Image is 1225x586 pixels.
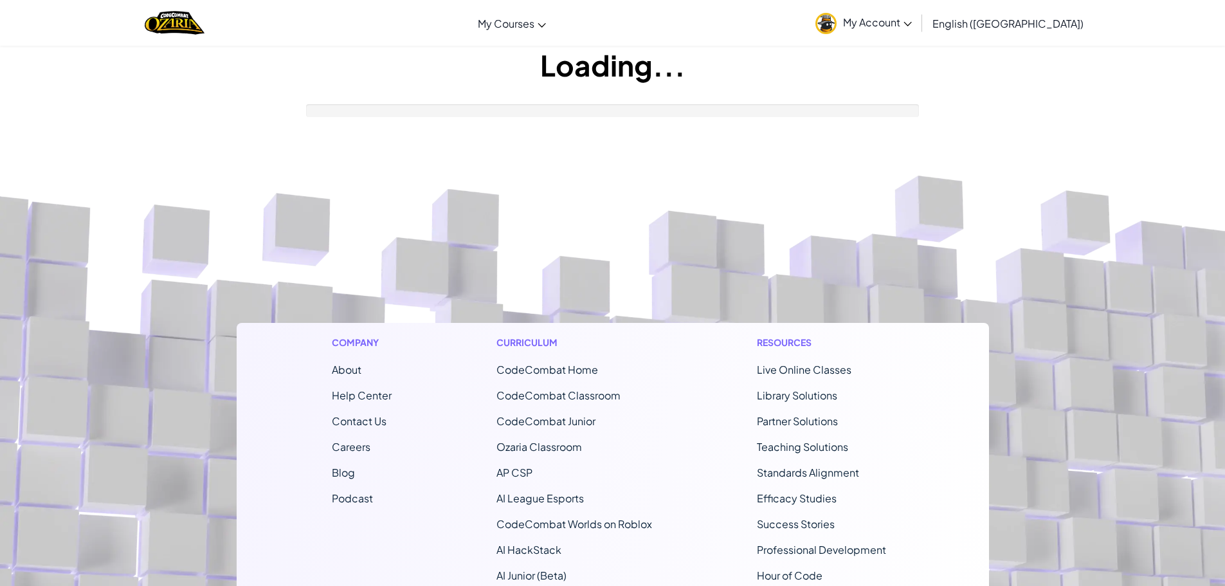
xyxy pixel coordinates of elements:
[332,440,370,453] a: Careers
[757,336,894,349] h1: Resources
[926,6,1090,41] a: English ([GEOGRAPHIC_DATA])
[757,517,835,531] a: Success Stories
[332,466,355,479] a: Blog
[757,491,837,505] a: Efficacy Studies
[496,491,584,505] a: AI League Esports
[496,414,595,428] a: CodeCombat Junior
[757,440,848,453] a: Teaching Solutions
[843,15,912,29] span: My Account
[496,466,532,479] a: AP CSP
[332,491,373,505] a: Podcast
[332,389,392,402] a: Help Center
[332,414,386,428] span: Contact Us
[757,569,822,582] a: Hour of Code
[145,10,204,36] img: Home
[496,363,598,376] span: CodeCombat Home
[496,440,582,453] a: Ozaria Classroom
[496,389,621,402] a: CodeCombat Classroom
[145,10,204,36] a: Ozaria by CodeCombat logo
[757,389,837,402] a: Library Solutions
[496,543,561,556] a: AI HackStack
[471,6,552,41] a: My Courses
[757,466,859,479] a: Standards Alignment
[809,3,918,43] a: My Account
[496,336,652,349] h1: Curriculum
[815,13,837,34] img: avatar
[496,517,652,531] a: CodeCombat Worlds on Roblox
[496,569,567,582] a: AI Junior (Beta)
[332,336,392,349] h1: Company
[757,414,838,428] a: Partner Solutions
[932,17,1084,30] span: English ([GEOGRAPHIC_DATA])
[332,363,361,376] a: About
[757,543,886,556] a: Professional Development
[757,363,851,376] a: Live Online Classes
[478,17,534,30] span: My Courses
